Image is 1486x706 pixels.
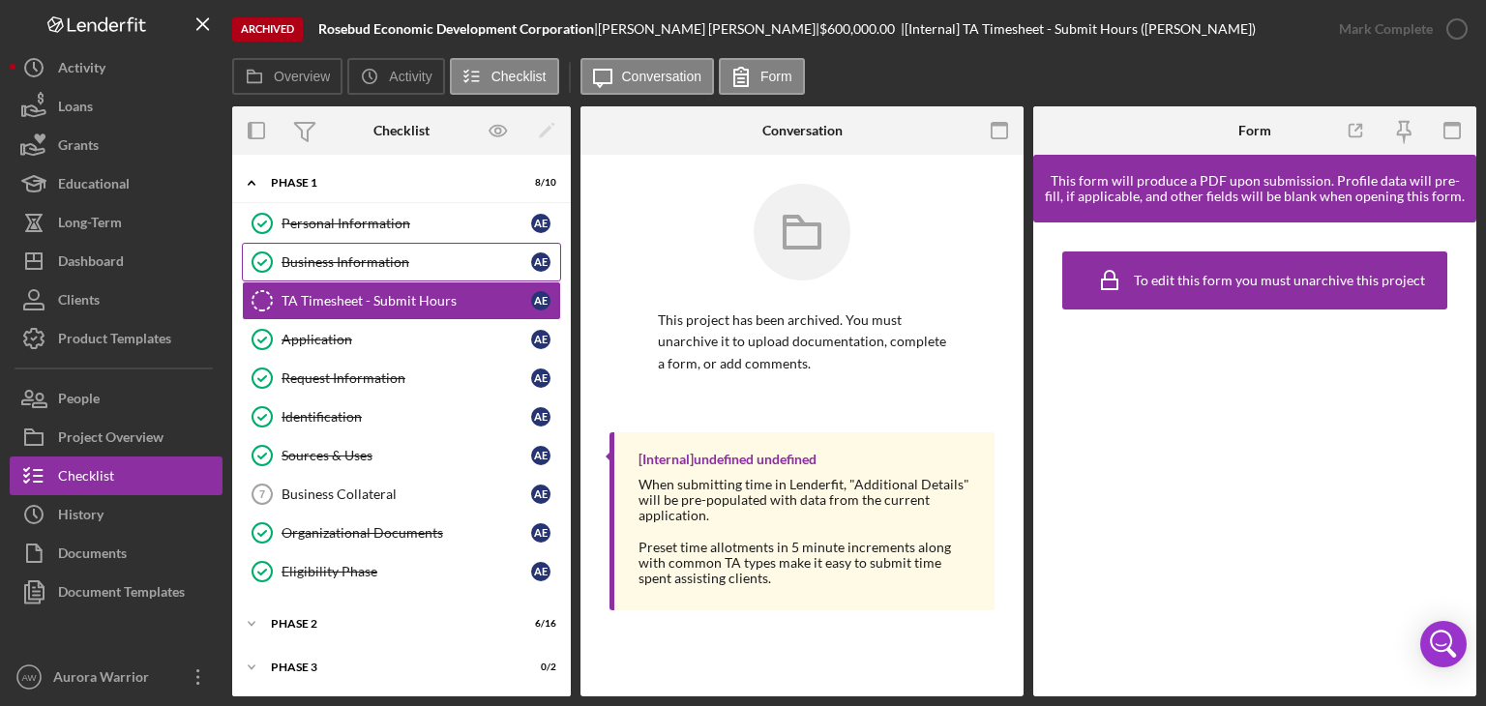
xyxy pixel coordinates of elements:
[271,177,508,189] div: Phase 1
[282,525,531,541] div: Organizational Documents
[58,379,100,423] div: People
[282,448,531,463] div: Sources & Uses
[58,418,163,461] div: Project Overview
[242,475,561,514] a: 7Business CollateralAE
[1320,10,1476,48] button: Mark Complete
[282,486,531,502] div: Business Collateral
[10,319,223,358] button: Product Templates
[242,436,561,475] a: Sources & UsesAE
[10,573,223,611] button: Document Templates
[639,452,817,467] div: [Internal] undefined undefined
[10,126,223,164] button: Grants
[658,309,946,374] p: This project has been archived. You must unarchive it to upload documentation, complete a form, o...
[1420,621,1467,667] div: Open Intercom Messenger
[318,20,594,37] b: Rosebud Economic Development Corporation
[762,123,843,138] div: Conversation
[282,409,531,425] div: Identification
[282,293,531,309] div: TA Timesheet - Submit Hours
[901,21,1256,37] div: | [Internal] TA Timesheet - Submit Hours ([PERSON_NAME])
[58,242,124,285] div: Dashboard
[10,87,223,126] button: Loans
[58,534,127,577] div: Documents
[58,573,185,616] div: Document Templates
[58,87,93,131] div: Loans
[10,48,223,87] button: Activity
[719,58,805,95] button: Form
[521,618,556,630] div: 6 / 16
[531,407,550,427] div: A E
[58,164,130,208] div: Educational
[1043,173,1467,204] div: This form will produce a PDF upon submission. Profile data will pre-fill, if applicable, and othe...
[531,562,550,581] div: A E
[242,514,561,552] a: Organizational DocumentsAE
[232,58,342,95] button: Overview
[10,164,223,203] button: Educational
[10,456,223,495] button: Checklist
[259,488,265,500] tspan: 7
[242,281,561,320] a: TA Timesheet - Submit HoursAE
[10,418,223,456] button: Project Overview
[10,203,223,242] button: Long-Term
[271,618,508,630] div: Phase 2
[531,368,550,388] div: A E
[58,48,105,92] div: Activity
[450,58,559,95] button: Checklist
[58,280,100,324] div: Clients
[580,58,715,95] button: Conversation
[242,552,561,591] a: Eligibility PhaseAE
[271,662,508,673] div: Phase 3
[347,58,444,95] button: Activity
[373,123,430,138] div: Checklist
[58,126,99,169] div: Grants
[58,456,114,500] div: Checklist
[491,69,547,84] label: Checklist
[58,203,122,247] div: Long-Term
[521,662,556,673] div: 0 / 2
[760,69,792,84] label: Form
[282,564,531,579] div: Eligibility Phase
[819,21,901,37] div: $600,000.00
[622,69,702,84] label: Conversation
[242,397,561,436] a: IdentificationAE
[10,658,223,696] button: AWAurora Warrior
[282,370,531,386] div: Request Information
[389,69,431,84] label: Activity
[1134,273,1425,288] div: To edit this form you must unarchive this project
[242,243,561,281] a: Business InformationAE
[318,21,598,37] div: |
[10,242,223,280] button: Dashboard
[242,320,561,359] a: ApplicationAE
[274,69,330,84] label: Overview
[10,379,223,418] button: People
[1339,10,1433,48] div: Mark Complete
[242,204,561,243] a: Personal InformationAE
[10,534,223,573] button: Documents
[531,523,550,543] div: A E
[531,252,550,272] div: A E
[21,672,37,683] text: AW
[282,216,531,231] div: Personal Information
[10,280,223,319] button: Clients
[48,658,174,701] div: Aurora Warrior
[232,17,303,42] div: Archived
[282,254,531,270] div: Business Information
[531,446,550,465] div: A E
[531,330,550,349] div: A E
[521,177,556,189] div: 8 / 10
[531,485,550,504] div: A E
[531,214,550,233] div: A E
[282,332,531,347] div: Application
[10,495,223,534] button: History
